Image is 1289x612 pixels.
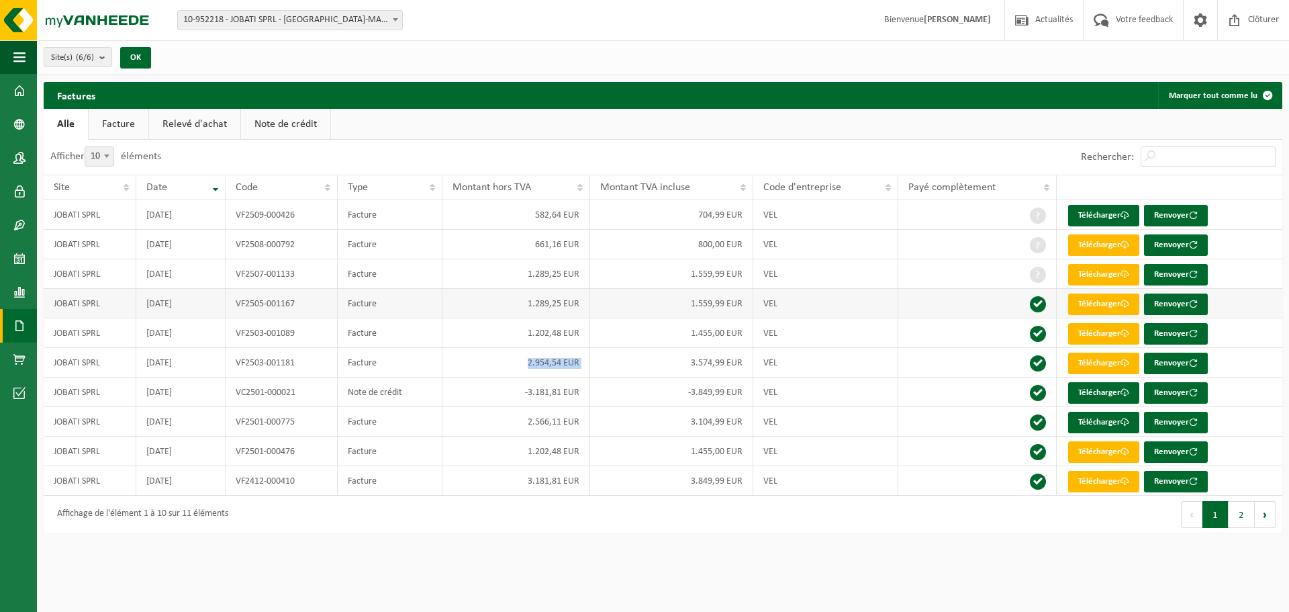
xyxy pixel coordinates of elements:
[1068,294,1139,315] a: Télécharger
[1229,501,1255,528] button: 2
[89,109,148,140] a: Facture
[136,289,226,318] td: [DATE]
[753,348,899,378] td: VEL
[241,109,330,140] a: Note de crédit
[338,437,442,466] td: Facture
[442,230,590,259] td: 661,16 EUR
[44,318,136,348] td: JOBATI SPRL
[763,182,841,193] span: Code d'entreprise
[76,53,94,62] count: (6/6)
[50,151,161,162] label: Afficher éléments
[1144,205,1208,226] button: Renvoyer
[178,11,402,30] span: 10-952218 - JOBATI SPRL - MONT-SUR-MARCHIENNE
[149,109,240,140] a: Relevé d'achat
[136,407,226,437] td: [DATE]
[753,466,899,496] td: VEL
[442,289,590,318] td: 1.289,25 EUR
[442,378,590,407] td: -3.181,81 EUR
[44,230,136,259] td: JOBATI SPRL
[338,466,442,496] td: Facture
[1144,353,1208,374] button: Renvoyer
[177,10,403,30] span: 10-952218 - JOBATI SPRL - MONT-SUR-MARCHIENNE
[590,348,753,378] td: 3.574,99 EUR
[226,466,338,496] td: VF2412-000410
[753,200,899,230] td: VEL
[1144,323,1208,345] button: Renvoyer
[1181,501,1202,528] button: Previous
[226,407,338,437] td: VF2501-000775
[1144,264,1208,286] button: Renvoyer
[590,289,753,318] td: 1.559,99 EUR
[226,200,338,230] td: VF2509-000426
[1202,501,1229,528] button: 1
[1144,412,1208,433] button: Renvoyer
[753,378,899,407] td: VEL
[442,437,590,466] td: 1.202,48 EUR
[753,259,899,289] td: VEL
[85,146,114,167] span: 10
[1068,471,1139,492] a: Télécharger
[590,378,753,407] td: -3.849,99 EUR
[146,182,167,193] span: Date
[442,348,590,378] td: 2.954,54 EUR
[338,348,442,378] td: Facture
[753,289,899,318] td: VEL
[442,318,590,348] td: 1.202,48 EUR
[338,407,442,437] td: Facture
[136,378,226,407] td: [DATE]
[44,437,136,466] td: JOBATI SPRL
[1068,412,1139,433] a: Télécharger
[44,200,136,230] td: JOBATI SPRL
[236,182,258,193] span: Code
[226,230,338,259] td: VF2508-000792
[590,318,753,348] td: 1.455,00 EUR
[338,259,442,289] td: Facture
[442,200,590,230] td: 582,64 EUR
[590,230,753,259] td: 800,00 EUR
[136,200,226,230] td: [DATE]
[338,230,442,259] td: Facture
[54,182,70,193] span: Site
[590,407,753,437] td: 3.104,99 EUR
[226,348,338,378] td: VF2503-001181
[590,466,753,496] td: 3.849,99 EUR
[1144,441,1208,463] button: Renvoyer
[338,200,442,230] td: Facture
[120,47,151,69] button: OK
[1068,353,1139,374] a: Télécharger
[136,437,226,466] td: [DATE]
[338,318,442,348] td: Facture
[1081,152,1134,163] label: Rechercher:
[136,348,226,378] td: [DATE]
[590,437,753,466] td: 1.455,00 EUR
[1144,382,1208,404] button: Renvoyer
[1255,501,1276,528] button: Next
[590,200,753,230] td: 704,99 EUR
[226,437,338,466] td: VF2501-000476
[1068,323,1139,345] a: Télécharger
[753,230,899,259] td: VEL
[753,318,899,348] td: VEL
[44,289,136,318] td: JOBATI SPRL
[44,348,136,378] td: JOBATI SPRL
[51,48,94,68] span: Site(s)
[44,47,112,67] button: Site(s)(6/6)
[753,407,899,437] td: VEL
[44,378,136,407] td: JOBATI SPRL
[226,318,338,348] td: VF2503-001089
[50,502,228,527] div: Affichage de l'élément 1 à 10 sur 11 éléments
[1068,264,1139,286] a: Télécharger
[1068,382,1139,404] a: Télécharger
[44,109,88,140] a: Alle
[85,147,113,166] span: 10
[44,259,136,289] td: JOBATI SPRL
[1068,234,1139,256] a: Télécharger
[44,82,109,108] h2: Factures
[1144,234,1208,256] button: Renvoyer
[452,182,531,193] span: Montant hors TVA
[924,15,991,25] strong: [PERSON_NAME]
[338,378,442,407] td: Note de crédit
[442,407,590,437] td: 2.566,11 EUR
[1158,82,1281,109] button: Marquer tout comme lu
[338,289,442,318] td: Facture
